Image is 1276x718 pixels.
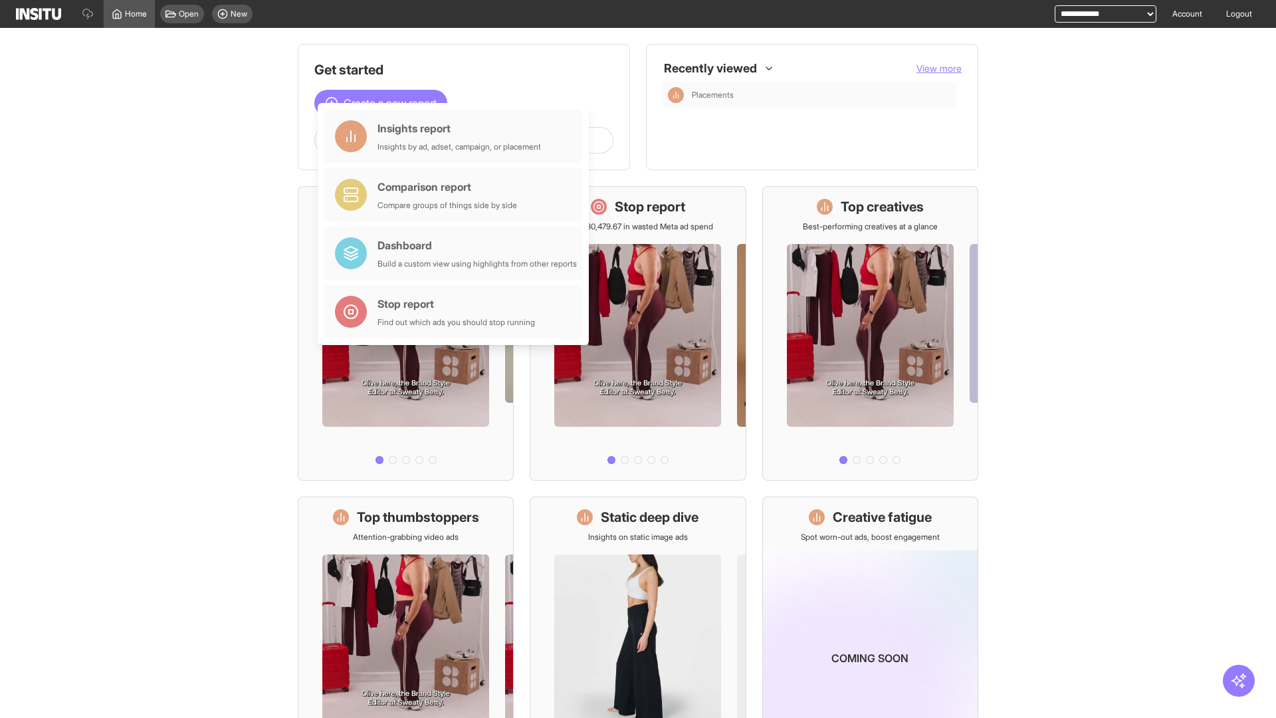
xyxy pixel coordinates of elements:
[179,9,199,19] span: Open
[125,9,147,19] span: Home
[231,9,247,19] span: New
[615,197,685,216] h1: Stop report
[377,179,517,195] div: Comparison report
[314,90,447,116] button: Create a new report
[377,259,577,269] div: Build a custom view using highlights from other reports
[314,60,613,79] h1: Get started
[353,532,459,542] p: Attention-grabbing video ads
[762,186,978,481] a: Top creativesBest-performing creatives at a glance
[692,90,951,100] span: Placements
[377,120,541,136] div: Insights report
[916,62,962,75] button: View more
[377,200,517,211] div: Compare groups of things side by side
[298,186,514,481] a: What's live nowSee all active ads instantly
[16,8,61,20] img: Logo
[377,317,535,328] div: Find out which ads you should stop running
[377,237,577,253] div: Dashboard
[668,87,684,103] div: Insights
[916,62,962,74] span: View more
[841,197,924,216] h1: Top creatives
[377,296,535,312] div: Stop report
[344,95,437,111] span: Create a new report
[588,532,688,542] p: Insights on static image ads
[692,90,734,100] span: Placements
[530,186,746,481] a: Stop reportSave £30,479.67 in wasted Meta ad spend
[803,221,938,232] p: Best-performing creatives at a glance
[601,508,698,527] h1: Static deep dive
[377,142,541,152] div: Insights by ad, adset, campaign, or placement
[357,508,479,527] h1: Top thumbstoppers
[562,221,713,232] p: Save £30,479.67 in wasted Meta ad spend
